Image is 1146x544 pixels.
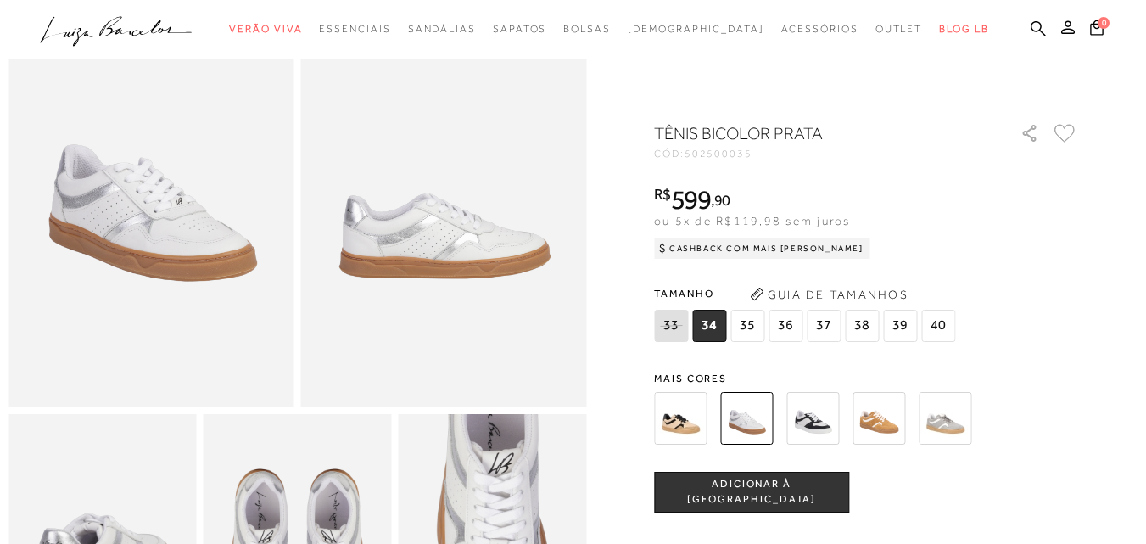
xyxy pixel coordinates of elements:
[654,373,1078,384] span: Mais cores
[563,14,611,45] a: categoryNavScreenReaderText
[883,310,917,342] span: 39
[921,310,955,342] span: 40
[654,121,972,145] h1: TÊNIS BICOLOR PRATA
[939,23,988,35] span: BLOG LB
[939,14,988,45] a: BLOG LB
[711,193,730,208] i: ,
[853,392,905,445] img: TÊNIS EM CAMURÇA CARAMELO COM DETALHES EM COURO OFF WHITE
[1098,17,1110,29] span: 0
[654,392,707,445] img: TÊNIS BICOLOR EM COURO BEGE E CAMURÇA PRETA
[845,310,879,342] span: 38
[408,14,476,45] a: categoryNavScreenReaderText
[229,23,302,35] span: Verão Viva
[781,14,858,45] a: categoryNavScreenReaderText
[692,310,726,342] span: 34
[628,23,764,35] span: [DEMOGRAPHIC_DATA]
[319,23,390,35] span: Essenciais
[807,310,841,342] span: 37
[786,392,839,445] img: TÊNIS BICOLOR PRETO
[654,238,870,259] div: Cashback com Mais [PERSON_NAME]
[628,14,764,45] a: noSubCategoriesText
[875,14,923,45] a: categoryNavScreenReaderText
[655,477,848,507] span: ADICIONAR À [GEOGRAPHIC_DATA]
[769,310,802,342] span: 36
[654,187,671,202] i: R$
[319,14,390,45] a: categoryNavScreenReaderText
[654,281,959,306] span: Tamanho
[781,23,858,35] span: Acessórios
[730,310,764,342] span: 35
[654,214,850,227] span: ou 5x de R$119,98 sem juros
[563,23,611,35] span: Bolsas
[875,23,923,35] span: Outlet
[685,148,752,160] span: 502500035
[493,14,546,45] a: categoryNavScreenReaderText
[654,472,849,513] button: ADICIONAR À [GEOGRAPHIC_DATA]
[744,281,914,308] button: Guia de Tamanhos
[654,310,688,342] span: 33
[714,191,730,209] span: 90
[654,149,993,159] div: CÓD:
[720,392,773,445] img: TÊNIS BICOLOR PRATA
[919,392,971,445] img: TÊNIS EM CAMURÇA CINZA COM BRANCO
[493,23,546,35] span: Sapatos
[408,23,476,35] span: Sandálias
[671,184,711,215] span: 599
[1085,19,1109,42] button: 0
[229,14,302,45] a: categoryNavScreenReaderText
